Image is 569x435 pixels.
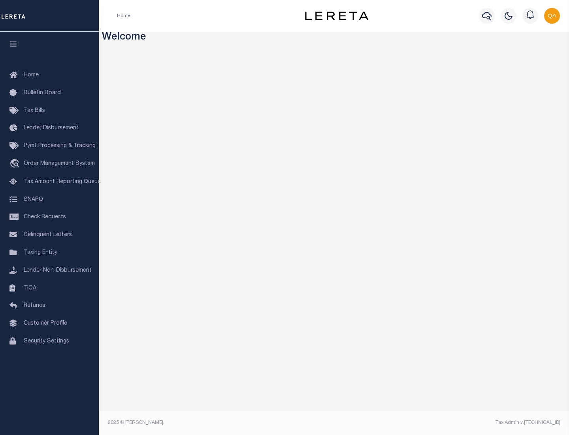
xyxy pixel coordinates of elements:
i: travel_explore [9,159,22,169]
span: Home [24,72,39,78]
span: Delinquent Letters [24,232,72,238]
span: Tax Amount Reporting Queue [24,179,101,185]
span: Tax Bills [24,108,45,113]
span: Order Management System [24,161,95,166]
img: logo-dark.svg [305,11,368,20]
span: Bulletin Board [24,90,61,96]
span: Lender Non-Disbursement [24,268,92,273]
div: Tax Admin v.[TECHNICAL_ID] [340,419,560,426]
span: Security Settings [24,339,69,344]
img: svg+xml;base64,PHN2ZyB4bWxucz0iaHR0cDovL3d3dy53My5vcmcvMjAwMC9zdmciIHBvaW50ZXItZXZlbnRzPSJub25lIi... [544,8,560,24]
span: Lender Disbursement [24,125,79,131]
span: TIQA [24,285,36,291]
span: Refunds [24,303,45,308]
li: Home [117,12,130,19]
span: Check Requests [24,214,66,220]
span: Customer Profile [24,321,67,326]
span: SNAPQ [24,197,43,202]
div: 2025 © [PERSON_NAME]. [102,419,334,426]
span: Pymt Processing & Tracking [24,143,96,149]
h3: Welcome [102,32,566,44]
span: Taxing Entity [24,250,57,255]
